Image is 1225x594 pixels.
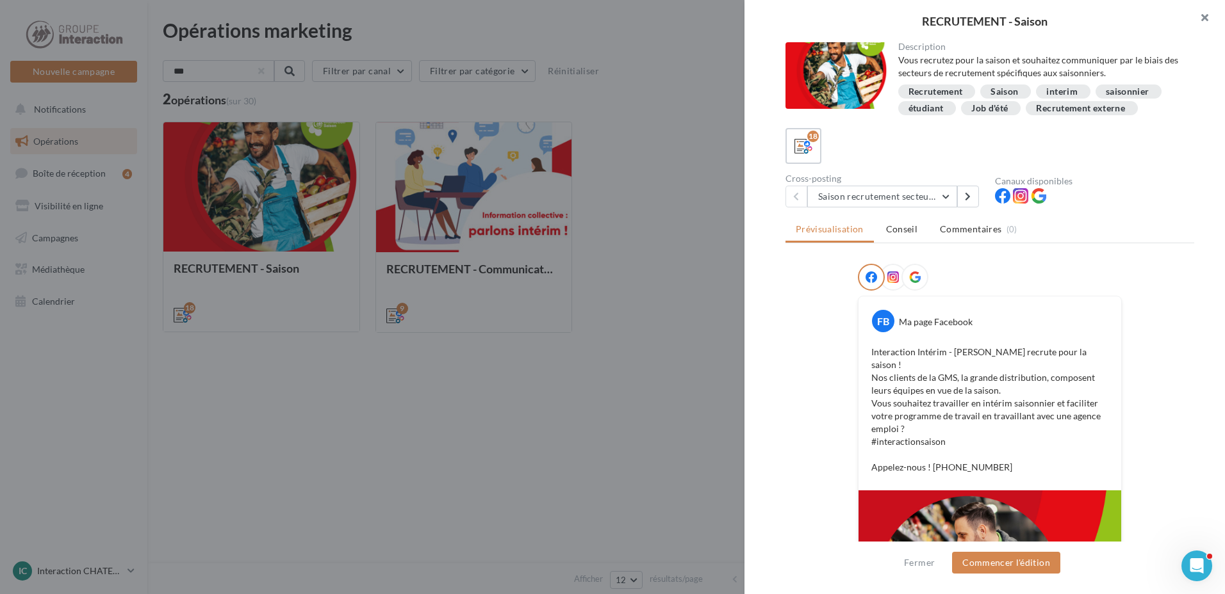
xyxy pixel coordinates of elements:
[898,42,1185,51] div: Description
[991,87,1018,97] div: Saison
[899,555,940,570] button: Fermer
[995,177,1194,186] div: Canaux disponibles
[1181,550,1212,581] iframe: Intercom live chat
[765,15,1204,27] div: RECRUTEMENT - Saison
[785,174,985,183] div: Cross-posting
[872,310,894,332] div: FB
[807,131,819,142] div: 18
[1007,224,1017,234] span: (0)
[886,223,917,234] span: Conseil
[1036,104,1125,113] div: Recrutement externe
[898,54,1185,79] div: Vous recrutez pour la saison et souhaitez communiquer par le biais des secteurs de recrutement sp...
[899,316,973,328] div: Ma page Facebook
[807,186,957,207] button: Saison recrutement secteur GMS
[1046,87,1077,97] div: interim
[908,87,963,97] div: Recrutement
[1106,87,1149,97] div: saisonnier
[908,104,944,113] div: étudiant
[871,346,1108,474] p: Interaction Intérim - [PERSON_NAME] recrute pour la saison ! Nos clients de la GMS, la grande dis...
[952,552,1060,574] button: Commencer l'édition
[940,223,1001,236] span: Commentaires
[971,104,1008,113] div: Job d'été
